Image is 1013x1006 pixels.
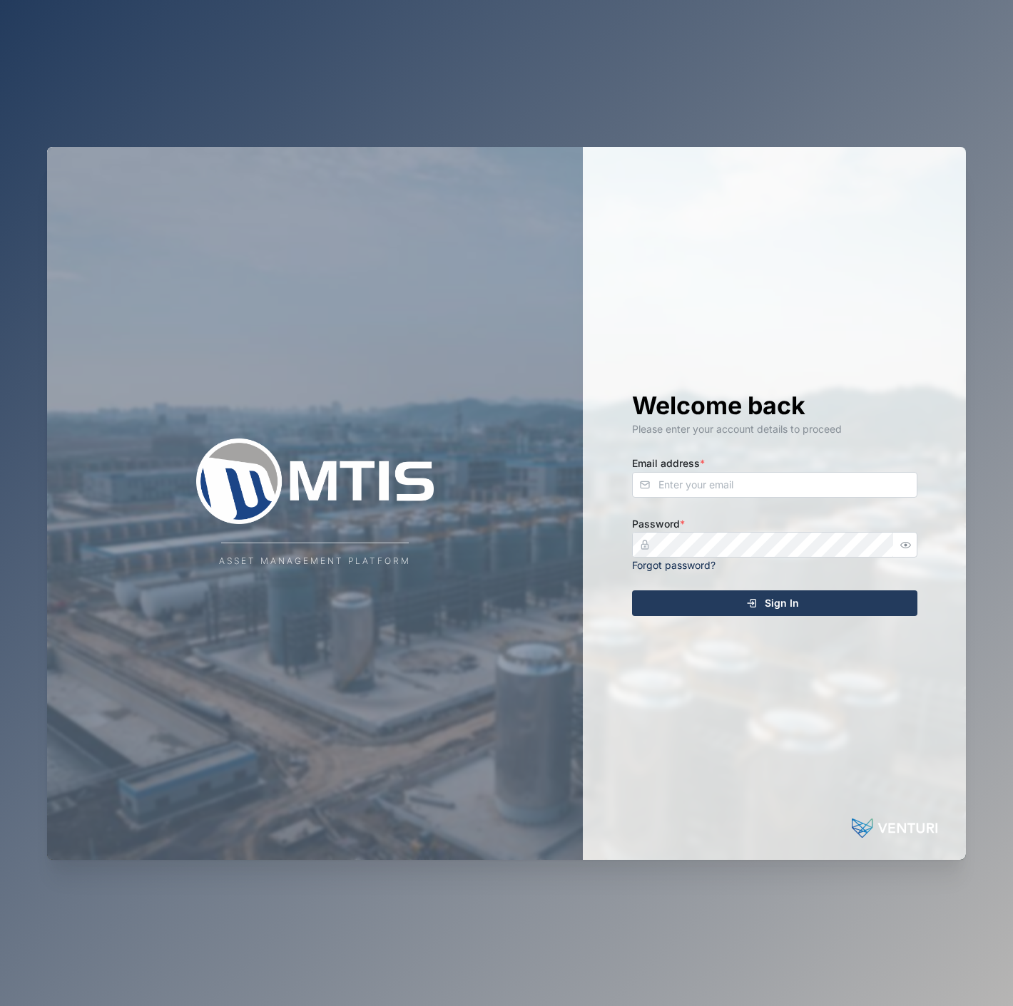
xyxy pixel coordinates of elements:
div: Please enter your account details to proceed [632,421,917,437]
div: Asset Management Platform [219,555,411,568]
label: Password [632,516,685,532]
a: Forgot password? [632,559,716,571]
img: Powered by: Venturi [852,814,937,843]
img: Company Logo [173,438,458,524]
span: Sign In [765,591,799,615]
button: Sign In [632,590,917,616]
input: Enter your email [632,472,917,498]
h1: Welcome back [632,390,917,421]
label: Email address [632,456,705,471]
